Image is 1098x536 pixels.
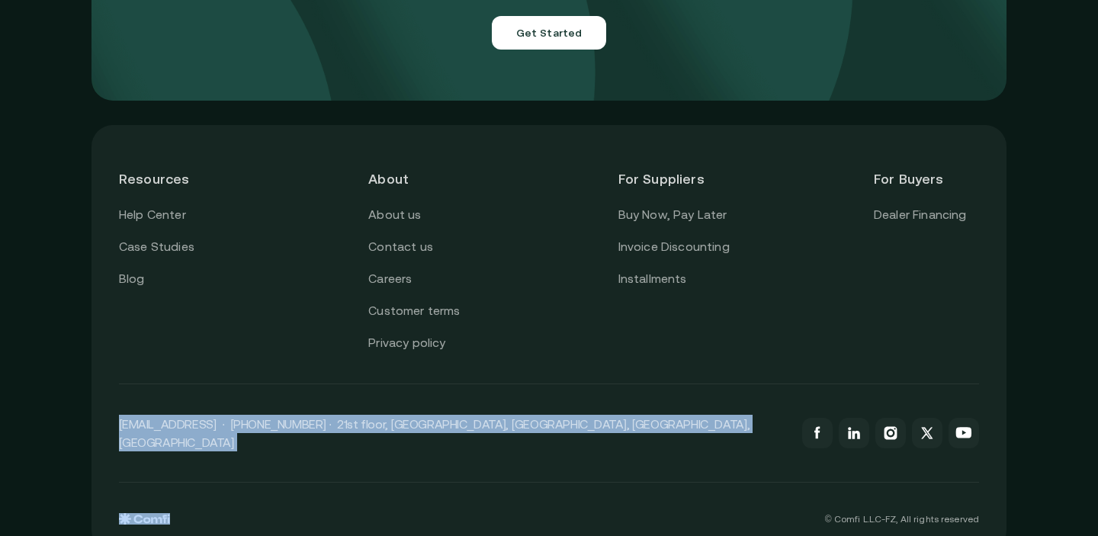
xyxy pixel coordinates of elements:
[368,205,421,225] a: About us
[119,152,224,205] header: Resources
[368,269,412,289] a: Careers
[368,301,460,321] a: Customer terms
[119,415,787,451] p: [EMAIL_ADDRESS] · [PHONE_NUMBER] · 21st floor, [GEOGRAPHIC_DATA], [GEOGRAPHIC_DATA], [GEOGRAPHIC_...
[119,269,145,289] a: Blog
[618,205,727,225] a: Buy Now, Pay Later
[119,513,170,525] img: comfi logo
[618,237,730,257] a: Invoice Discounting
[119,205,186,225] a: Help Center
[492,16,607,50] button: Get Started
[874,205,967,225] a: Dealer Financing
[368,152,474,205] header: About
[119,237,194,257] a: Case Studies
[368,333,445,353] a: Privacy policy
[874,152,979,205] header: For Buyers
[618,152,730,205] header: For Suppliers
[618,269,687,289] a: Installments
[368,237,433,257] a: Contact us
[825,514,979,525] p: © Comfi L.L.C-FZ, All rights reserved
